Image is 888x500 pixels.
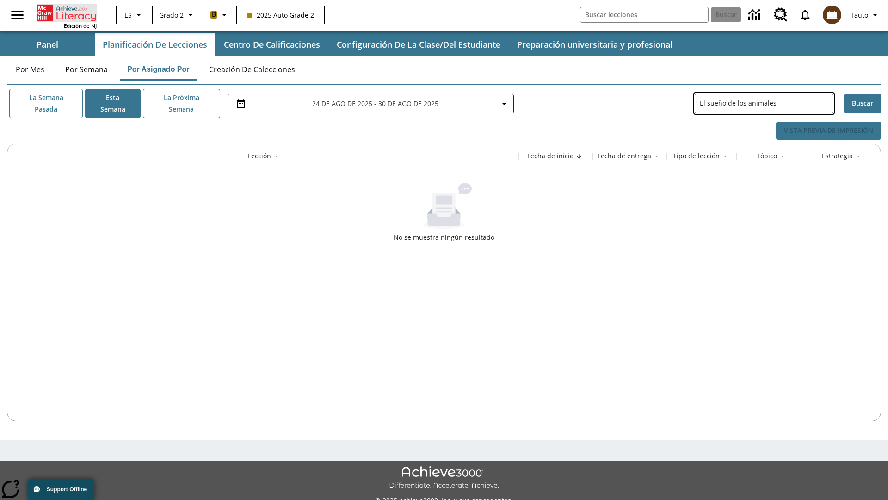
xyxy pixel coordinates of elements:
button: Por semana [58,58,115,81]
input: Buscar campo [580,7,708,22]
button: Abrir el menú lateral [4,1,31,29]
span: Support Offline [47,486,87,493]
svg: Collapse Date Range Filter [499,98,510,109]
button: Support Offline [28,479,94,500]
span: ES [124,10,132,20]
button: Sort [853,151,864,162]
button: Por mes [7,58,53,81]
button: Perfil/Configuración [847,6,884,23]
button: Lenguaje: ES, Selecciona un idioma [119,6,149,23]
div: Portada [37,3,97,29]
span: 2025 Auto Grade 2 [247,10,314,20]
div: Fecha de entrega [598,151,651,161]
button: Sort [720,151,731,162]
span: B [212,9,216,20]
button: La semana pasada [9,89,83,118]
button: Planificación de lecciones [95,33,215,56]
button: Creación de colecciones [202,58,302,81]
button: Escoja un nuevo avatar [817,3,847,27]
div: Fecha de inicio [527,151,573,161]
button: Panel [1,33,93,56]
button: Buscar [844,94,881,113]
div: Tipo de lección [673,151,720,161]
button: Sort [777,151,788,162]
span: Grado 2 [159,10,184,20]
button: Sort [271,151,282,162]
div: No se muestra ningún resultado [11,183,877,242]
button: Preparación universitaria y profesional [510,33,680,56]
button: Configuración de la clase/del estudiante [329,33,508,56]
button: Centro de calificaciones [216,33,327,56]
a: Portada [37,4,97,22]
button: La próxima semana [143,89,220,118]
button: Grado: Grado 2, Elige un grado [155,6,200,23]
button: Boost El color de la clase es anaranjado claro. Cambiar el color de la clase. [206,6,234,23]
button: Sort [573,151,585,162]
div: Estrategia [822,151,853,161]
div: No se muestra ningún resultado [394,233,494,242]
span: Edición de NJ [64,22,97,29]
span: 24 de ago de 2025 - 30 de ago de 2025 [312,99,438,108]
input: Buscar lecciones asignadas [700,97,833,110]
button: Sort [651,151,662,162]
button: Por asignado por [120,58,197,81]
div: Tópico [757,151,777,161]
a: Centro de información [743,2,768,28]
a: Centro de recursos, Se abrirá en una pestaña nueva. [768,2,793,27]
img: avatar image [823,6,841,24]
div: Lección [248,151,271,161]
img: Achieve3000 Differentiate Accelerate Achieve [389,466,499,490]
button: Seleccione el intervalo de fechas opción del menú [232,98,510,109]
a: Notificaciones [793,3,817,27]
button: Esta semana [85,89,141,118]
span: Tauto [851,10,868,20]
